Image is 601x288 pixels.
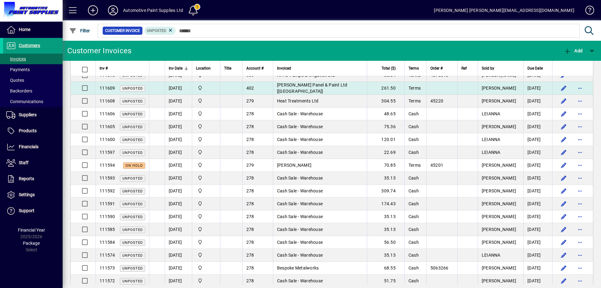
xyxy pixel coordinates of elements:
span: Reports [19,176,34,181]
span: Unposted [122,241,143,245]
span: 278 [246,175,254,181]
span: Backorders [6,88,32,93]
span: [PERSON_NAME] [482,278,516,283]
td: [DATE] [165,262,192,275]
button: Edit [559,70,569,80]
div: Inv # [100,65,145,72]
span: Cash [408,150,419,155]
td: [DATE] [165,146,192,159]
td: [DATE] [165,120,192,133]
span: Unposted [122,279,143,283]
span: Cash [408,265,419,270]
span: Automotive Paint Supplies Ltd [196,162,216,169]
button: More options [575,199,585,209]
a: Communications [3,96,63,107]
a: Invoices [3,54,63,64]
td: [DATE] [165,223,192,236]
button: Edit [559,224,569,234]
span: LEIANNA [482,253,501,258]
span: Inv Date [169,65,182,72]
div: Title [224,65,239,72]
span: Suppliers [19,112,37,117]
span: Add [564,48,583,53]
button: More options [575,173,585,183]
span: [PERSON_NAME] [482,188,516,193]
span: Cash [408,201,419,206]
span: 111594 [100,163,115,168]
td: [DATE] [523,107,552,120]
span: Cash [408,175,419,181]
span: Inv # [100,65,108,72]
button: Edit [559,237,569,247]
span: 111572 [100,278,115,283]
span: Automotive Paint Supplies Ltd [196,123,216,130]
span: Automotive Paint Supplies Ltd [196,110,216,117]
span: Cash Sale - Warehouse [277,188,323,193]
span: Invoices [6,56,26,61]
span: Automotive Paint Supplies Ltd [196,187,216,194]
button: Add [562,45,584,56]
span: Unposted [122,189,143,193]
td: [DATE] [165,133,192,146]
button: More options [575,70,585,80]
span: Home [19,27,30,32]
div: Automotive Paint Supplies Ltd [123,5,183,15]
td: [DATE] [523,146,552,159]
td: 35.13 [367,249,404,262]
span: Cash [408,214,419,219]
span: Unposted [147,29,166,33]
div: Due Date [527,65,548,72]
span: 5063266 [430,265,449,270]
span: 402 [246,86,254,91]
button: Add [83,5,103,16]
span: 111590 [100,214,115,219]
button: More options [575,212,585,222]
td: [DATE] [165,185,192,197]
span: Cash [408,227,419,232]
span: 111608 [100,98,115,103]
span: [PERSON_NAME] [482,201,516,206]
span: Due Date [527,65,543,72]
button: Edit [559,122,569,132]
span: Unposted [122,215,143,219]
button: More options [575,237,585,247]
button: Edit [559,96,569,106]
td: [DATE] [523,133,552,146]
button: Filter [68,25,92,36]
button: More options [575,250,585,260]
td: [DATE] [523,159,552,172]
span: Unposted [122,112,143,116]
span: Automotive Paint Supplies Ltd [196,277,216,284]
span: Cash Sale - Warehouse [277,175,323,181]
span: Settings [19,192,35,197]
span: Cash Sale - Warehouse [277,240,323,245]
span: Location [196,65,211,72]
span: Cash Sale - Warehouse [277,227,323,232]
button: More options [575,109,585,119]
span: Cash Sale - Warehouse [277,124,323,129]
span: Cash [408,240,419,245]
td: [DATE] [523,95,552,107]
span: [PERSON_NAME] [482,163,516,168]
span: Cash Sale - Warehouse [277,278,323,283]
button: More options [575,83,585,93]
button: More options [575,276,585,286]
span: 45201 [430,163,443,168]
span: [PERSON_NAME] [482,98,516,103]
span: Automotive Paint Supplies Ltd [196,226,216,233]
span: [PERSON_NAME] [482,265,516,270]
div: Total ($) [371,65,401,72]
td: [DATE] [165,82,192,95]
span: Automotive Paint Supplies Ltd [196,136,216,143]
span: 111605 [100,124,115,129]
div: Account # [246,65,269,72]
td: [DATE] [523,172,552,185]
span: Unposted [122,228,143,232]
span: 111592 [100,188,115,193]
span: Automotive Paint Supplies Ltd [196,175,216,181]
span: Unposted [122,202,143,206]
span: Automotive Paint Supplies Ltd [196,85,216,92]
span: LEIANNA [482,111,501,116]
td: [DATE] [523,210,552,223]
div: Customer Invoices [67,46,131,56]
